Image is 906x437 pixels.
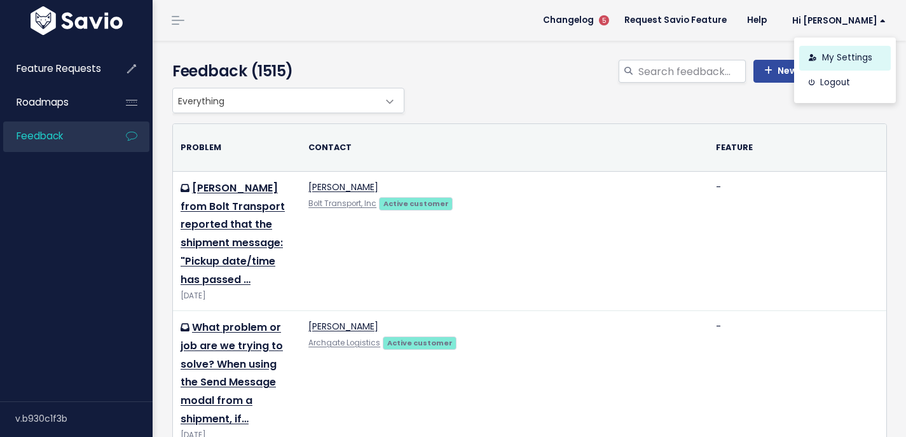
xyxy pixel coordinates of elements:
div: [DATE] [181,289,293,303]
span: Everything [172,88,404,113]
span: Roadmaps [17,95,69,109]
a: Archgate Logistics [308,338,380,348]
span: Changelog [543,16,594,25]
span: 5 [599,15,609,25]
img: logo-white.9d6f32f41409.svg [27,6,126,35]
a: Help [737,11,777,30]
th: Problem [173,124,301,171]
h4: Feedback (1515) [172,60,398,83]
a: Hi [PERSON_NAME] [777,11,896,31]
th: Contact [301,124,708,171]
a: New Feedback [753,60,856,83]
a: My Settings [799,46,891,71]
span: Feedback [17,129,63,142]
strong: Active customer [387,338,453,348]
a: Active customer [379,197,453,209]
a: [PERSON_NAME] [308,181,378,193]
a: Active customer [383,336,456,349]
a: Roadmaps [3,88,106,117]
a: What problem or job are we trying to solve? When using the Send Message modal from a shipment, if… [181,320,283,426]
a: Bolt Transport, Inc [308,198,376,209]
a: [PERSON_NAME] from Bolt Transport reported that the shipment message: "Pickup date/time has passed … [181,181,285,287]
span: Hi [PERSON_NAME] [792,16,886,25]
a: Logout [799,71,891,95]
span: Feature Requests [17,62,101,75]
strong: Active customer [383,198,449,209]
input: Search feedback... [637,60,746,83]
a: [PERSON_NAME] [308,320,378,333]
div: v.b930c1f3b [15,402,153,435]
a: Feedback [3,121,106,151]
a: Request Savio Feature [614,11,737,30]
div: Hi [PERSON_NAME] [794,38,896,103]
a: Feature Requests [3,54,106,83]
span: Everything [173,88,378,113]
